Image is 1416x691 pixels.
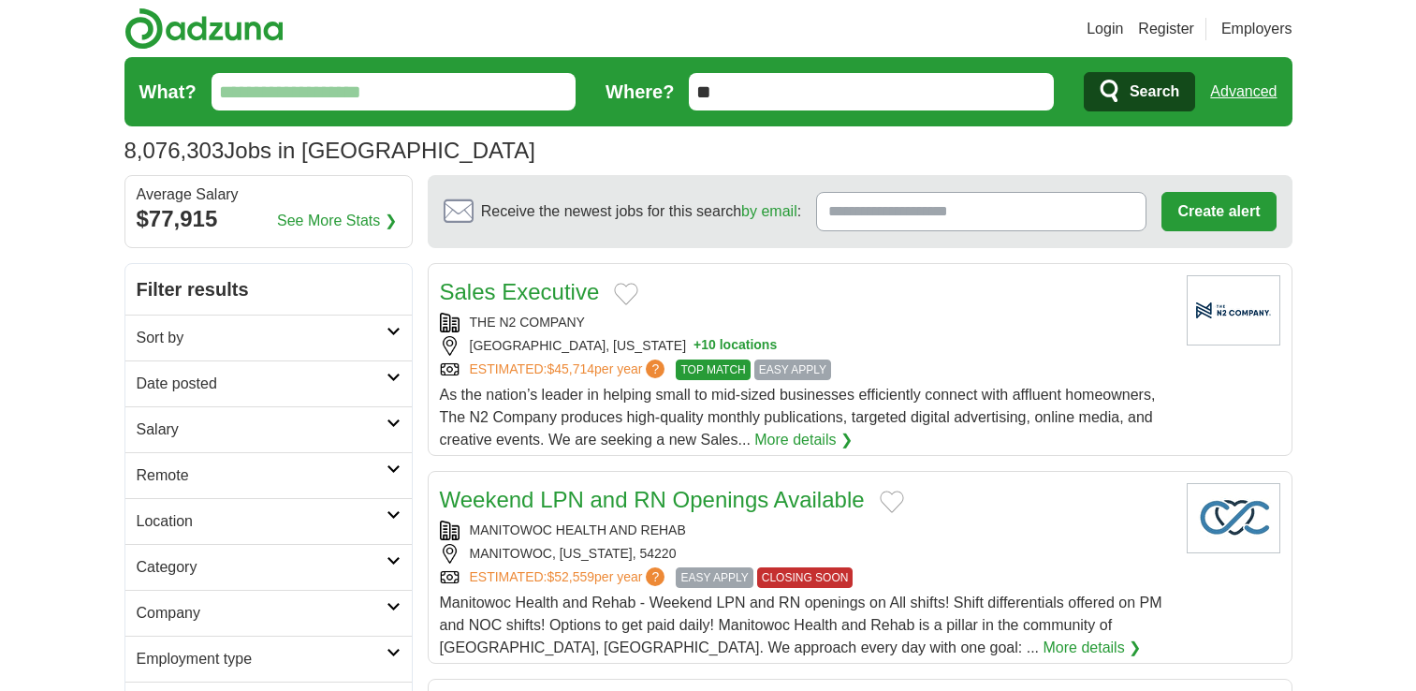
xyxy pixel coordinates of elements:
[137,327,387,349] h2: Sort by
[125,264,412,315] h2: Filter results
[137,187,401,202] div: Average Salary
[470,360,669,380] a: ESTIMATED:$45,714per year?
[1087,18,1123,40] a: Login
[125,315,412,360] a: Sort by
[137,556,387,579] h2: Category
[614,283,638,305] button: Add to favorite jobs
[440,336,1172,356] div: [GEOGRAPHIC_DATA], [US_STATE]
[137,202,401,236] div: $77,915
[757,567,854,588] span: CLOSING SOON
[880,491,904,513] button: Add to favorite jobs
[1187,275,1280,345] img: Company logo
[646,360,664,378] span: ?
[440,544,1172,564] div: MANITOWOC, [US_STATE], 54220
[137,373,387,395] h2: Date posted
[1043,637,1141,659] a: More details ❯
[547,361,594,376] span: $45,714
[277,210,397,232] a: See More Stats ❯
[137,419,387,441] h2: Salary
[125,590,412,636] a: Company
[606,78,674,106] label: Where?
[741,203,797,219] a: by email
[1130,73,1179,110] span: Search
[1187,483,1280,553] img: Company logo
[124,7,284,50] img: Adzuna logo
[137,510,387,533] h2: Location
[1084,72,1195,111] button: Search
[125,498,412,544] a: Location
[440,313,1172,332] div: THE N2 COMPANY
[440,521,1172,540] div: MANITOWOC HEALTH AND REHAB
[124,134,225,168] span: 8,076,303
[754,360,831,380] span: EASY APPLY
[125,406,412,452] a: Salary
[646,567,664,586] span: ?
[676,360,750,380] span: TOP MATCH
[137,648,387,670] h2: Employment type
[440,387,1156,448] span: As the nation’s leader in helping small to mid-sized businesses efficiently connect with affluent...
[125,360,412,406] a: Date posted
[693,336,701,356] span: +
[1138,18,1194,40] a: Register
[440,279,600,304] a: Sales Executive
[1161,192,1276,231] button: Create alert
[481,200,801,223] span: Receive the newest jobs for this search :
[137,464,387,487] h2: Remote
[754,429,853,451] a: More details ❯
[470,567,669,588] a: ESTIMATED:$52,559per year?
[1221,18,1292,40] a: Employers
[1210,73,1277,110] a: Advanced
[139,78,197,106] label: What?
[676,567,752,588] span: EASY APPLY
[693,336,777,356] button: +10 locations
[440,595,1162,655] span: Manitowoc Health and Rehab - Weekend LPN and RN openings on All shifts! Shift differentials offer...
[440,487,865,512] a: Weekend LPN and RN Openings Available
[125,636,412,682] a: Employment type
[125,544,412,590] a: Category
[124,138,535,163] h1: Jobs in [GEOGRAPHIC_DATA]
[137,602,387,625] h2: Company
[547,569,594,584] span: $52,559
[125,452,412,498] a: Remote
